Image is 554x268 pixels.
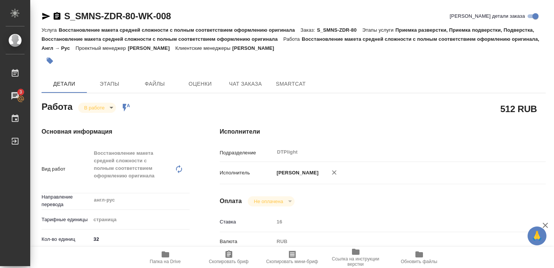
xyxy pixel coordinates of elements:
button: Добавить тэг [42,52,58,69]
a: 3 [2,86,28,105]
p: Подразделение [220,149,274,157]
p: Исполнитель [220,169,274,177]
span: Файлы [137,79,173,89]
p: [PERSON_NAME] [274,169,319,177]
input: ✎ Введи что-нибудь [91,234,190,245]
input: Пустое поле [274,216,519,227]
p: Ставка [220,218,274,226]
span: Обновить файлы [401,259,437,264]
button: Ссылка на инструкции верстки [324,247,387,268]
p: Работа [283,36,302,42]
span: [PERSON_NAME] детали заказа [450,12,525,20]
button: В работе [82,105,107,111]
p: Клиентские менеджеры [175,45,232,51]
p: Восстановление макета средней сложности с полным соответствием оформлению оригинала [59,27,300,33]
div: страница [91,213,190,226]
p: Этапы услуги [362,27,395,33]
a: S_SMNS-ZDR-80-WK-008 [64,11,171,21]
button: 🙏 [528,226,546,245]
span: Чат заказа [227,79,264,89]
p: Заказ: [301,27,317,33]
p: [PERSON_NAME] [232,45,280,51]
span: Детали [46,79,82,89]
p: Тарифные единицы [42,216,91,223]
button: Скопировать ссылку [52,12,62,21]
button: Не оплачена [252,198,285,205]
button: Папка на Drive [134,247,197,268]
h4: Оплата [220,197,242,206]
p: [PERSON_NAME] [128,45,175,51]
p: Проектный менеджер [76,45,128,51]
button: Скопировать бриф [197,247,261,268]
h2: 512 RUB [500,102,537,115]
div: RUB [274,235,519,248]
span: 🙏 [531,228,543,244]
h2: Работа [42,99,73,113]
p: S_SMNS-ZDR-80 [317,27,362,33]
span: Скопировать бриф [209,259,248,264]
div: В работе [78,103,116,113]
h4: Основная информация [42,127,190,136]
span: 3 [15,88,26,96]
button: Скопировать мини-бриф [261,247,324,268]
p: Услуга [42,27,59,33]
span: Скопировать мини-бриф [266,259,318,264]
p: Валюта [220,238,274,245]
p: Кол-во единиц [42,236,91,243]
p: Направление перевода [42,193,91,208]
h4: Исполнители [220,127,546,136]
span: Ссылка на инструкции верстки [329,256,383,267]
div: В работе [248,196,294,206]
span: Этапы [91,79,128,89]
button: Удалить исполнителя [326,164,343,181]
span: SmartCat [273,79,309,89]
button: Обновить файлы [387,247,451,268]
span: Папка на Drive [150,259,181,264]
p: Вид работ [42,165,91,173]
span: Оценки [182,79,218,89]
button: Скопировать ссылку для ЯМессенджера [42,12,51,21]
